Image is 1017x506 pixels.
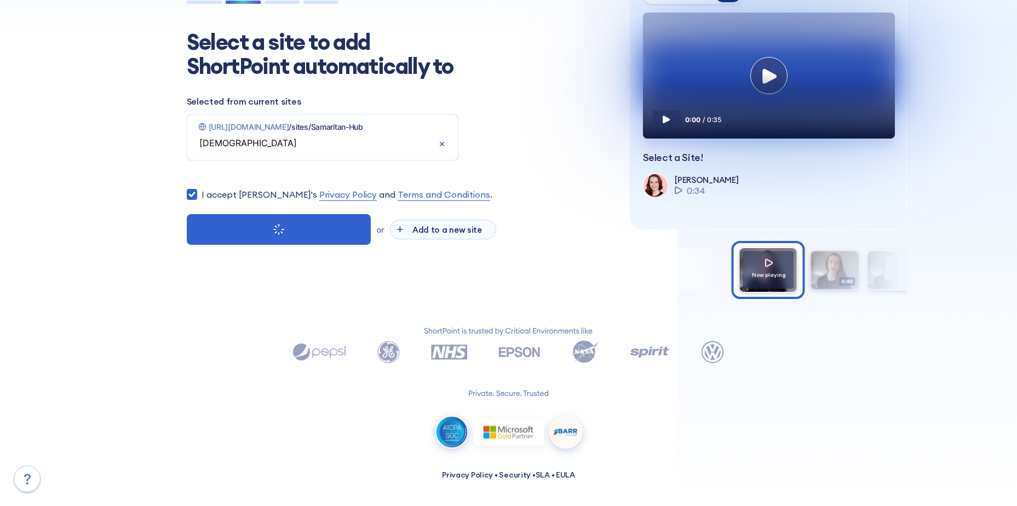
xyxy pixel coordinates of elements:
[687,184,705,197] span: 0:34
[499,470,531,480] a: Security
[703,116,705,124] span: /
[556,470,575,480] a: EULA
[187,30,472,78] h1: Select a site to add ShortPoint automatically to
[398,188,490,201] a: Terms and Conditions
[198,136,437,150] input: Search sites
[643,174,666,197] img: shortpoint-support-team
[752,271,786,278] span: Now playing
[442,469,575,481] p: • • •
[289,122,363,131] span: /sites/Samaritan-Hub
[442,470,493,480] a: Privacy Policy
[896,277,912,286] span: 0:07
[685,116,700,124] span: 0:00
[405,225,489,235] span: Add to a new site
[376,225,384,235] span: or
[209,122,289,131] span: [URL][DOMAIN_NAME]
[319,188,377,201] a: Privacy Policy
[643,152,893,164] p: Select a Site!
[390,220,496,239] button: Add to a new site
[707,116,721,124] span: 0:35
[675,175,738,185] p: [PERSON_NAME]
[189,118,456,136] div: https://wearesamaritan.sharepoint.com/sites/Samaritan-Hub
[202,188,492,201] label: I accept [PERSON_NAME]'s and .
[187,95,603,108] p: Selected from current sites
[820,379,1017,506] iframe: Chat Widget
[536,470,550,480] a: SLA
[839,277,855,286] span: 0:40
